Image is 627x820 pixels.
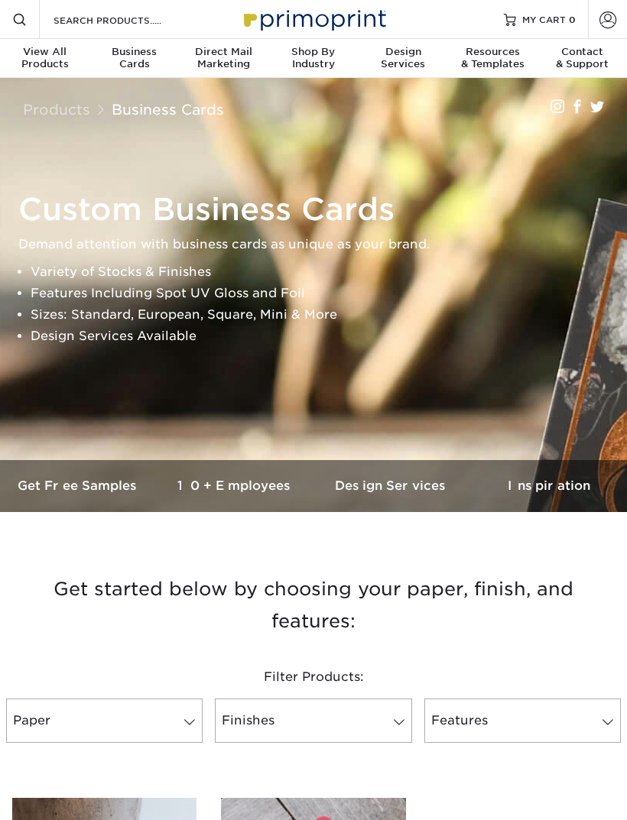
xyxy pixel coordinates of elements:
[31,304,622,326] li: Sizes: Standard, European, Square, Mini & More
[157,478,313,493] h3: 10+ Employees
[448,46,538,70] div: & Templates
[424,698,621,743] a: Features
[470,460,627,511] a: Inspiration
[179,46,268,70] div: Marketing
[538,39,627,79] a: Contact& Support
[268,46,358,70] div: Industry
[89,39,179,79] a: BusinessCards
[6,698,203,743] a: Paper
[18,191,622,228] h1: Custom Business Cards
[157,460,313,511] a: 10+ Employees
[268,39,358,79] a: Shop ByIndustry
[268,46,358,58] span: Shop By
[313,460,470,511] a: Design Services
[31,326,622,347] li: Design Services Available
[179,39,268,79] a: Direct MailMarketing
[18,234,622,255] p: Demand attention with business cards as unique as your brand.
[313,478,470,493] h3: Design Services
[89,46,179,58] span: Business
[237,2,390,35] img: Primoprint
[11,567,616,637] h3: Get started below by choosing your paper, finish, and features:
[31,283,622,304] li: Features Including Spot UV Gloss and Foil
[538,46,627,70] div: & Support
[89,46,179,70] div: Cards
[31,261,622,283] li: Variety of Stocks & Finishes
[215,698,411,743] a: Finishes
[52,11,201,29] input: SEARCH PRODUCTS.....
[23,101,90,118] a: Products
[359,46,448,58] span: Design
[522,13,566,26] span: MY CART
[470,478,627,493] h3: Inspiration
[448,39,538,79] a: Resources& Templates
[538,46,627,58] span: Contact
[359,46,448,70] div: Services
[448,46,538,58] span: Resources
[359,39,448,79] a: DesignServices
[179,46,268,58] span: Direct Mail
[112,101,224,118] a: Business Cards
[569,14,576,24] span: 0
